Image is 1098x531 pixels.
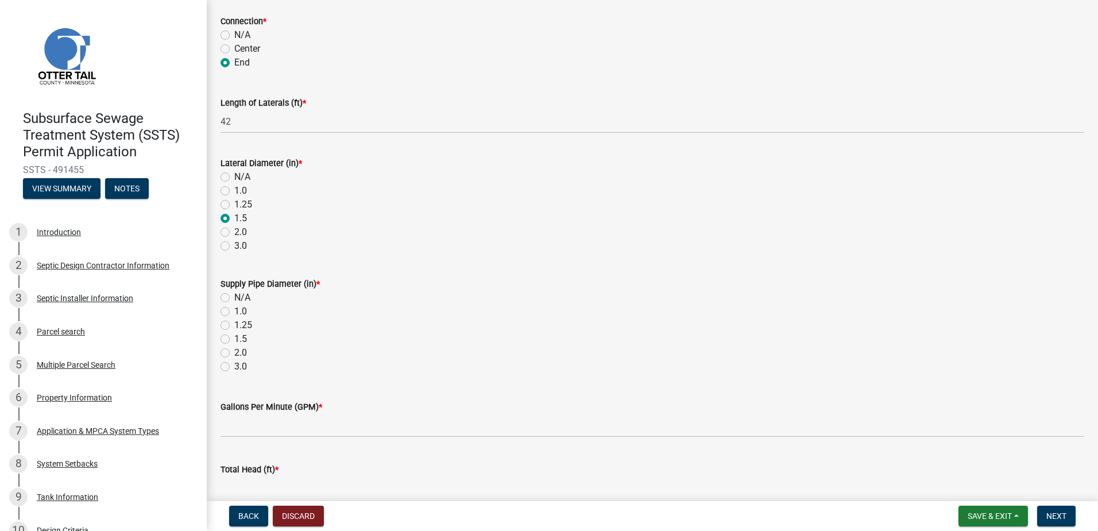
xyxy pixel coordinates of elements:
label: 2.0 [234,346,247,360]
img: Otter Tail County, Minnesota [23,12,109,98]
label: 1.5 [234,332,247,346]
div: Multiple Parcel Search [37,361,115,369]
label: N/A [234,170,250,184]
div: Application & MPCA System Types [37,427,159,435]
label: 3.0 [234,239,247,253]
button: Save & Exit [958,506,1028,526]
div: 4 [9,322,28,341]
label: Supply Pipe Diameter (in) [221,280,320,288]
div: 6 [9,388,28,407]
div: System Setbacks [37,460,98,468]
div: 1 [9,223,28,241]
div: 9 [9,488,28,506]
wm-modal-confirm: Summary [23,185,100,194]
label: Connection [221,18,266,26]
button: Back [229,506,268,526]
h4: Subsurface Sewage Treatment System (SSTS) Permit Application [23,110,198,160]
div: Property Information [37,394,112,402]
label: 1.25 [234,318,252,332]
div: Tank Information [37,493,98,501]
div: Septic Installer Information [37,294,133,302]
div: 2 [9,256,28,275]
span: Back [238,511,259,521]
button: Discard [273,506,324,526]
div: 3 [9,289,28,307]
label: Center [234,42,260,56]
label: End [234,56,250,70]
label: Lateral Diameter (in) [221,160,302,168]
label: 3.0 [234,360,247,374]
span: Save & Exit [968,511,1012,521]
label: 2.0 [234,225,247,239]
label: 1.25 [234,198,252,211]
span: SSTS - 491455 [23,164,184,175]
label: 1.0 [234,305,247,318]
div: 8 [9,455,28,473]
div: Introduction [37,228,81,236]
label: N/A [234,28,250,42]
wm-modal-confirm: Notes [105,185,149,194]
button: Next [1037,506,1076,526]
label: N/A [234,291,250,305]
label: 1.5 [234,211,247,225]
label: 1.0 [234,184,247,198]
button: View Summary [23,178,100,199]
div: Septic Design Contractor Information [37,261,169,270]
span: Next [1046,511,1066,521]
div: Parcel search [37,328,85,336]
label: Gallons Per Minute (GPM) [221,403,322,411]
label: Length of Laterals (ft) [221,99,306,107]
div: 5 [9,356,28,374]
button: Notes [105,178,149,199]
div: 7 [9,422,28,440]
label: Total Head (ft) [221,466,279,474]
